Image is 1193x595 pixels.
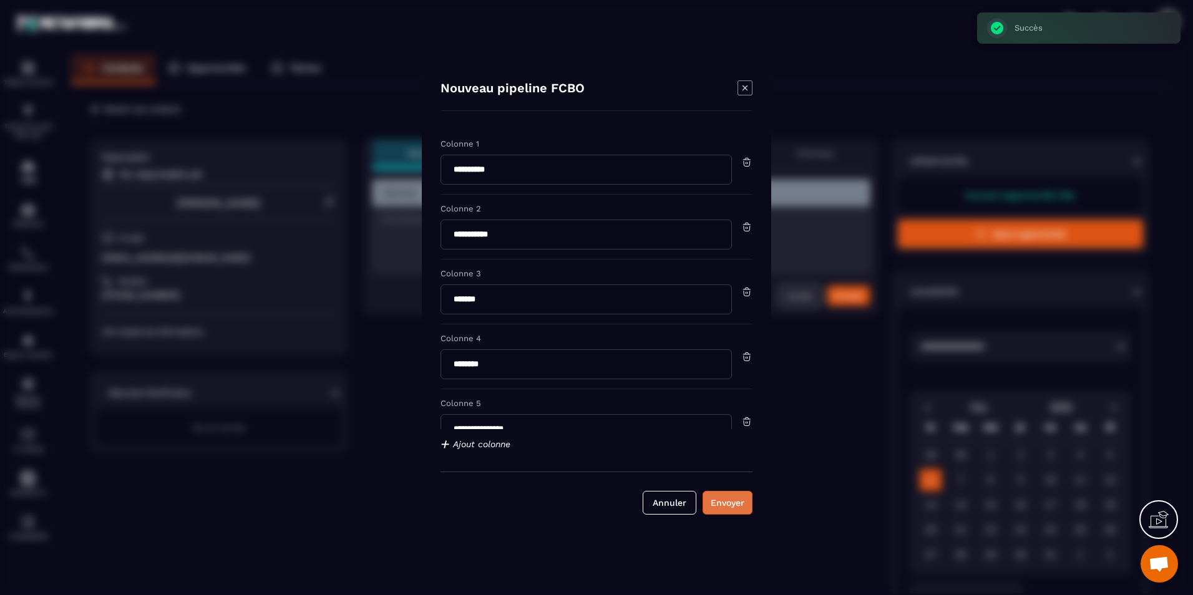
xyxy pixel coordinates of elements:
button: Annuler [643,491,696,515]
label: Colonne 5 [441,399,481,408]
p: Ajout colonne [441,435,752,453]
div: Ouvrir le chat [1141,545,1178,583]
h4: Nouveau pipeline FCBO [441,80,585,98]
button: Envoyer [703,491,752,515]
div: Envoyer [711,496,744,509]
span: + [441,435,450,453]
label: Colonne 1 [441,139,479,148]
label: Colonne 4 [441,334,481,343]
label: Colonne 3 [441,269,481,278]
label: Colonne 2 [441,204,481,213]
